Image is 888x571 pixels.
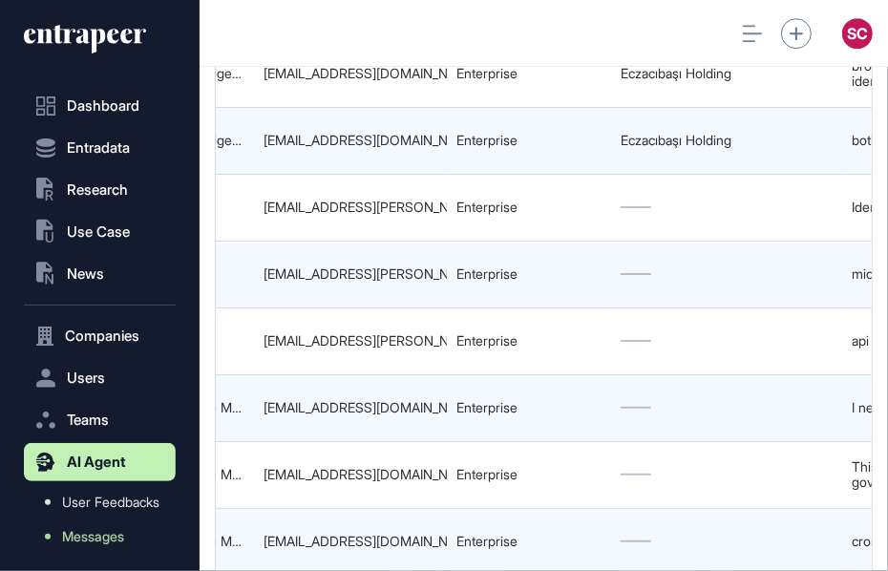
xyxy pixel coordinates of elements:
a: Eczacıbaşı Holding [621,65,731,81]
a: Messages [33,519,176,554]
div: [EMAIL_ADDRESS][DOMAIN_NAME] [264,66,437,81]
div: [EMAIL_ADDRESS][DOMAIN_NAME] [264,133,437,148]
span: Users [67,370,105,386]
div: [EMAIL_ADDRESS][PERSON_NAME][DOMAIN_NAME] [264,200,437,215]
a: Orion Proactive Intelligence Manager Manager [90,132,367,148]
div: Enterprise [456,467,602,482]
a: Proactive Intelligence Manager Proactive Manager [90,399,389,415]
a: User Feedbacks [33,485,176,519]
button: News [24,255,176,293]
a: Proactive Intelligence Manager Proactive Manager [90,533,389,549]
a: Eczacıbaşı Holding [621,132,731,148]
div: Enterprise [456,133,602,148]
span: Research [67,182,128,198]
div: Enterprise [456,333,602,349]
div: [EMAIL_ADDRESS][PERSON_NAME][DOMAIN_NAME] [264,266,437,282]
div: Enterprise [456,200,602,215]
a: Dashboard [24,87,176,125]
button: AI Agent [24,443,176,481]
span: Teams [67,412,109,428]
span: Messages [62,529,124,544]
a: Orion Proactive Intelligence Manager Manager [90,65,367,81]
button: SC [842,18,873,49]
span: Companies [65,328,139,344]
button: Teams [24,401,176,439]
span: Use Case [67,224,130,240]
span: Dashboard [67,98,139,114]
div: [EMAIL_ADDRESS][DOMAIN_NAME] [264,534,437,549]
div: [EMAIL_ADDRESS][DOMAIN_NAME] [264,400,437,415]
span: User Feedbacks [62,495,159,510]
button: Research [24,171,176,209]
div: Enterprise [456,534,602,549]
div: Enterprise [456,66,602,81]
button: Users [24,359,176,397]
button: Entradata [24,129,176,167]
button: Companies [24,317,176,355]
button: Use Case [24,213,176,251]
span: Entradata [67,140,130,156]
div: Enterprise [456,266,602,282]
div: [EMAIL_ADDRESS][PERSON_NAME][DOMAIN_NAME] [264,333,437,349]
span: News [67,266,104,282]
div: [EMAIL_ADDRESS][DOMAIN_NAME] [264,467,437,482]
div: Enterprise [456,400,602,415]
span: AI Agent [67,455,126,470]
a: Proactive Intelligence Manager Proactive Manager [90,466,389,482]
